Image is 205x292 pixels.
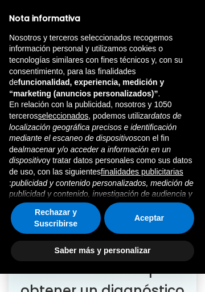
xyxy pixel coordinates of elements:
[9,99,196,211] p: En relación con la publicidad, nosotros y 1050 terceros , podemos utilizar con el fin de y tratar...
[38,111,89,122] button: seleccionados
[101,167,183,178] button: finalidades publicitarias
[104,202,194,234] button: Aceptar
[9,78,164,98] strong: funcionalidad, experiencia, medición y “marketing (anuncios personalizados)”
[11,202,101,234] button: Rechazar y Suscribirse
[9,111,182,143] em: datos de localización geográfica precisos e identificación mediante el escaneo de dispositivos
[9,179,194,210] em: publicidad y contenido personalizados, medición de publicidad y contenido, investigación de audie...
[9,145,171,165] em: almacenar y/o acceder a información en un dispositivo
[11,241,194,261] button: Saber más y personalizar
[9,14,196,23] h2: Nota informativa
[9,33,196,100] p: Nosotros y terceros seleccionados recogemos información personal y utilizamos cookies o tecnologí...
